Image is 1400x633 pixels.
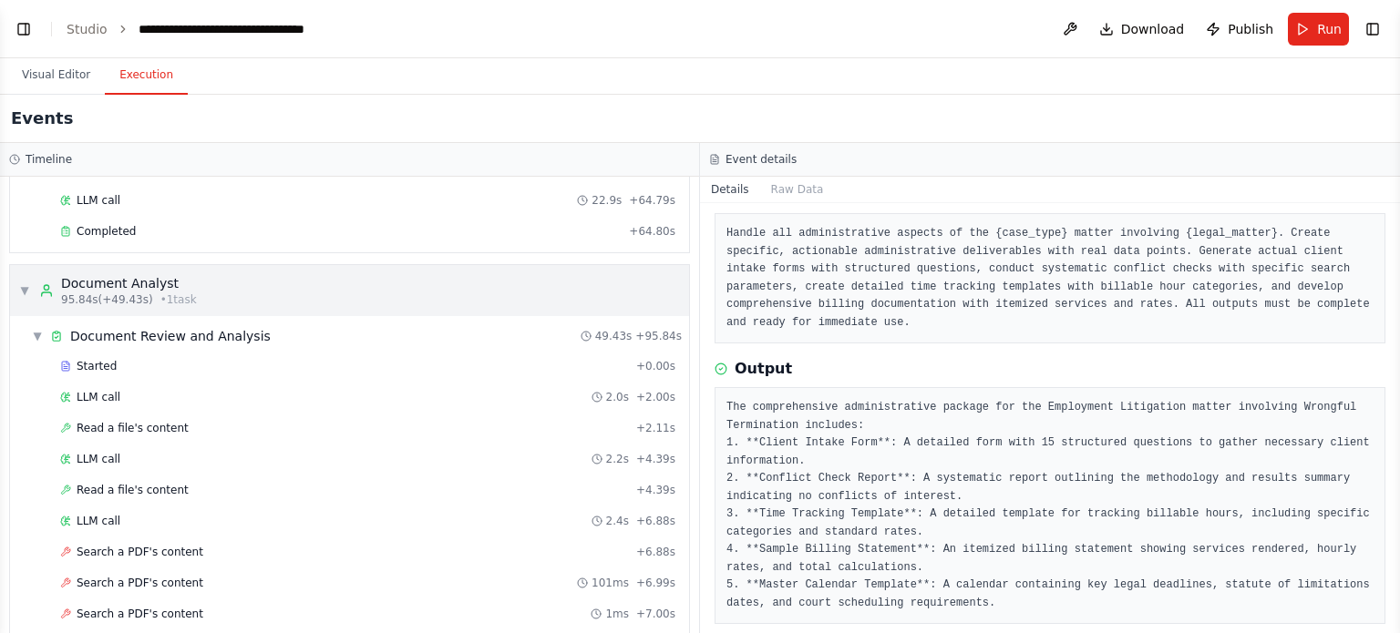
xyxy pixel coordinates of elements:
span: Read a file's content [77,483,189,497]
button: Publish [1199,13,1281,46]
span: + 95.84s [635,329,682,343]
span: + 0.00s [636,359,675,373]
nav: breadcrumb [67,20,344,38]
button: Run [1288,13,1349,46]
button: Download [1092,13,1192,46]
span: 2.2s [606,452,629,466]
span: 101ms [592,576,629,590]
span: Search a PDF's content [77,607,203,621]
span: Search a PDF's content [77,576,203,590]
span: + 2.11s [636,421,675,435]
span: 49.43s [595,329,633,343]
span: Search a PDF's content [77,545,203,559]
span: 1ms [605,607,629,621]
span: 22.9s [592,193,622,208]
span: + 4.39s [636,452,675,466]
h2: Events [11,106,73,131]
h3: Event details [726,152,797,167]
span: Started [77,359,117,373]
button: Visual Editor [7,56,105,95]
button: Raw Data [760,177,835,202]
button: Show right sidebar [1360,16,1385,42]
span: + 6.88s [636,514,675,528]
button: Details [700,177,760,202]
h3: Output [735,358,792,380]
div: Document Review and Analysis [70,327,271,345]
button: Show left sidebar [11,16,36,42]
span: + 64.79s [629,193,675,208]
span: + 2.00s [636,390,675,404]
span: Completed [77,224,136,239]
h3: Timeline [26,152,72,167]
span: 2.4s [606,514,629,528]
span: LLM call [77,452,120,466]
span: + 6.99s [636,576,675,590]
span: 2.0s [606,390,629,404]
span: LLM call [77,390,120,404]
span: 95.84s (+49.43s) [61,292,153,307]
span: LLM call [77,193,120,208]
span: Publish [1228,20,1273,38]
span: + 4.39s [636,483,675,497]
span: + 7.00s [636,607,675,621]
span: Download [1121,20,1185,38]
pre: The comprehensive administrative package for the Employment Litigation matter involving Wrongful ... [726,399,1374,612]
span: + 6.88s [636,545,675,559]
button: Execution [105,56,188,95]
span: ▼ [19,283,30,298]
span: • 1 task [160,292,197,307]
span: Run [1317,20,1342,38]
span: ▼ [32,329,43,343]
a: Studio [67,22,108,36]
span: + 64.80s [629,224,675,239]
span: Read a file's content [77,421,189,435]
span: LLM call [77,514,120,528]
div: Document Analyst [61,274,197,292]
pre: Handle all administrative aspects of the {case_type} matter involving {legal_matter}. Create spec... [726,225,1374,332]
